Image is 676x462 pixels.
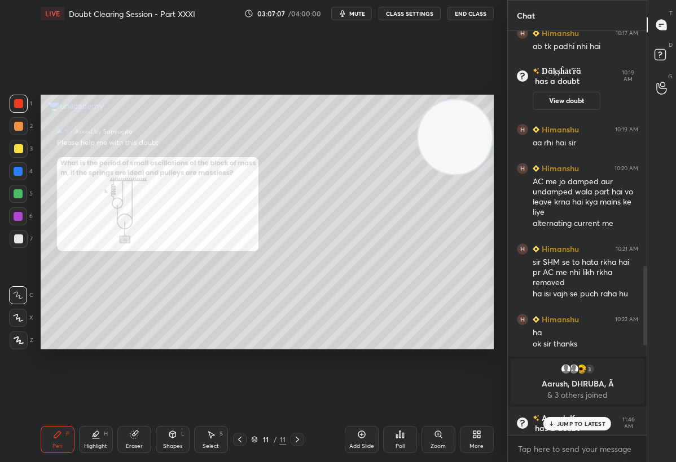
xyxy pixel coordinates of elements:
div: LIVE [41,7,64,20]
div: 10:17 AM [616,30,638,37]
h6: Himanshu [539,162,579,174]
div: 11:46 AM [619,416,638,430]
button: View doubt [533,92,600,110]
div: 3 [583,363,595,375]
div: 10:19 AM [615,126,638,133]
h4: Doubt Clearing Session - Part XXXI [69,8,195,19]
img: 3 [517,314,528,325]
img: default.png [568,363,579,375]
h6: Himanshu [539,27,579,39]
h6: Himanshu [539,243,579,255]
div: Eraser [126,443,143,449]
img: Learner_Badge_beginner_1_8b307cf2a0.svg [533,316,539,323]
div: 5 [9,185,33,203]
img: 3 [517,124,528,135]
button: CLASS SETTINGS [379,7,441,20]
img: 3 [517,28,528,39]
div: AC me jo damped aur undamped wala part hai vo leave krna hai kya mains ke liye [533,176,638,218]
button: mute [331,7,372,20]
span: has a doubt [533,423,580,433]
img: no-rating-badge.077c3623.svg [533,66,539,76]
img: default.png [560,363,571,375]
div: 10:20 AM [614,165,638,172]
p: T [669,9,673,17]
img: no-rating-badge.077c3623.svg [533,413,539,423]
div: More [469,443,484,449]
div: 4 [9,162,33,180]
div: ha isi vajh se puch raha hu [533,288,638,300]
div: Highlight [84,443,107,449]
div: Add Slide [349,443,374,449]
div: grid [508,31,647,436]
p: G [668,72,673,81]
span: has a doubt [533,76,580,86]
div: aa rhi hai sir [533,137,638,149]
div: 10:22 AM [615,316,638,323]
div: sir SHM se to hata rkha hai pr AC me nhi likh rkha removed [533,257,638,288]
img: 16b7c892dfd34144a516276f7ecf2543.jpg [576,363,587,375]
h6: Aarush Kum... [539,413,594,423]
p: D [669,41,673,49]
div: 10:19 AM [617,69,638,83]
p: JUMP TO LATEST [557,420,605,427]
p: Aarush, DHRUBA, Ã [517,379,638,388]
img: 3 [517,243,528,255]
div: 7 [10,230,33,248]
div: 10:21 AM [616,246,638,252]
div: alternating current me [533,218,638,229]
div: 6 [9,207,33,225]
div: Shapes [163,443,182,449]
h6: Ŋäķșĥāťřä [539,66,581,76]
p: & 3 others joined [517,390,638,399]
div: 11 [260,436,271,443]
div: Zoom [431,443,446,449]
img: 3 [517,163,528,174]
div: C [9,286,33,304]
div: 3 [10,140,33,158]
img: Learner_Badge_beginner_1_8b307cf2a0.svg [533,165,539,172]
img: Learner_Badge_beginner_1_8b307cf2a0.svg [533,126,539,133]
button: End Class [447,7,494,20]
h6: Himanshu [539,123,579,135]
div: ha [533,327,638,339]
div: 11 [279,434,286,445]
div: Select [203,443,219,449]
div: 1 [10,95,32,113]
div: X [9,309,33,327]
div: Z [10,331,33,349]
div: 2 [10,117,33,135]
div: ok sir thanks [533,339,638,350]
p: Chat [508,1,544,30]
h6: Himanshu [539,313,579,325]
div: S [220,431,223,437]
span: mute [349,10,365,17]
div: Poll [396,443,405,449]
img: Learner_Badge_beginner_1_8b307cf2a0.svg [533,30,539,37]
div: P [66,431,69,437]
div: / [274,436,277,443]
div: ab tk padhi nhi hai [533,41,638,52]
div: H [104,431,108,437]
div: Pen [52,443,63,449]
div: L [181,431,185,437]
img: Learner_Badge_beginner_1_8b307cf2a0.svg [533,246,539,252]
